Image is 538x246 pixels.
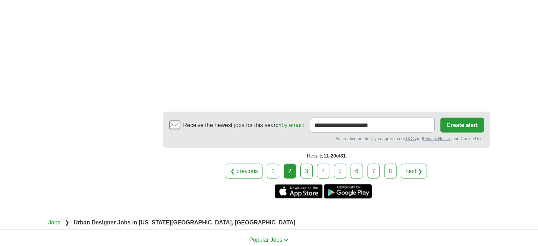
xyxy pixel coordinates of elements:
span: 11-20 [323,153,336,158]
a: 6 [351,164,363,178]
a: Get the Android app [324,184,372,198]
strong: Urban Designer Jobs in [US_STATE][GEOGRAPHIC_DATA], [GEOGRAPHIC_DATA] [74,219,295,225]
a: Privacy Notice [423,136,450,141]
a: 3 [300,164,313,178]
span: ❯ [65,219,69,225]
a: 8 [384,164,397,178]
a: 1 [267,164,279,178]
div: 2 [284,164,296,178]
div: By creating an alert, you agree to our and , and Cookie Use. [169,135,484,142]
a: T&Cs [405,136,416,141]
img: toggle icon [284,238,289,241]
button: Create alert [440,118,484,132]
div: Results of [163,148,490,164]
a: Get the iPhone app [275,184,323,198]
span: Receive the newest jobs for this search : [183,121,304,129]
a: by email [282,122,303,128]
a: Jobs [48,219,60,225]
a: next ❯ [401,164,427,178]
a: 7 [368,164,380,178]
a: 4 [317,164,329,178]
span: 81 [340,153,346,158]
a: 5 [334,164,346,178]
a: ❮ previous [226,164,262,178]
span: Popular Jobs [249,236,282,242]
